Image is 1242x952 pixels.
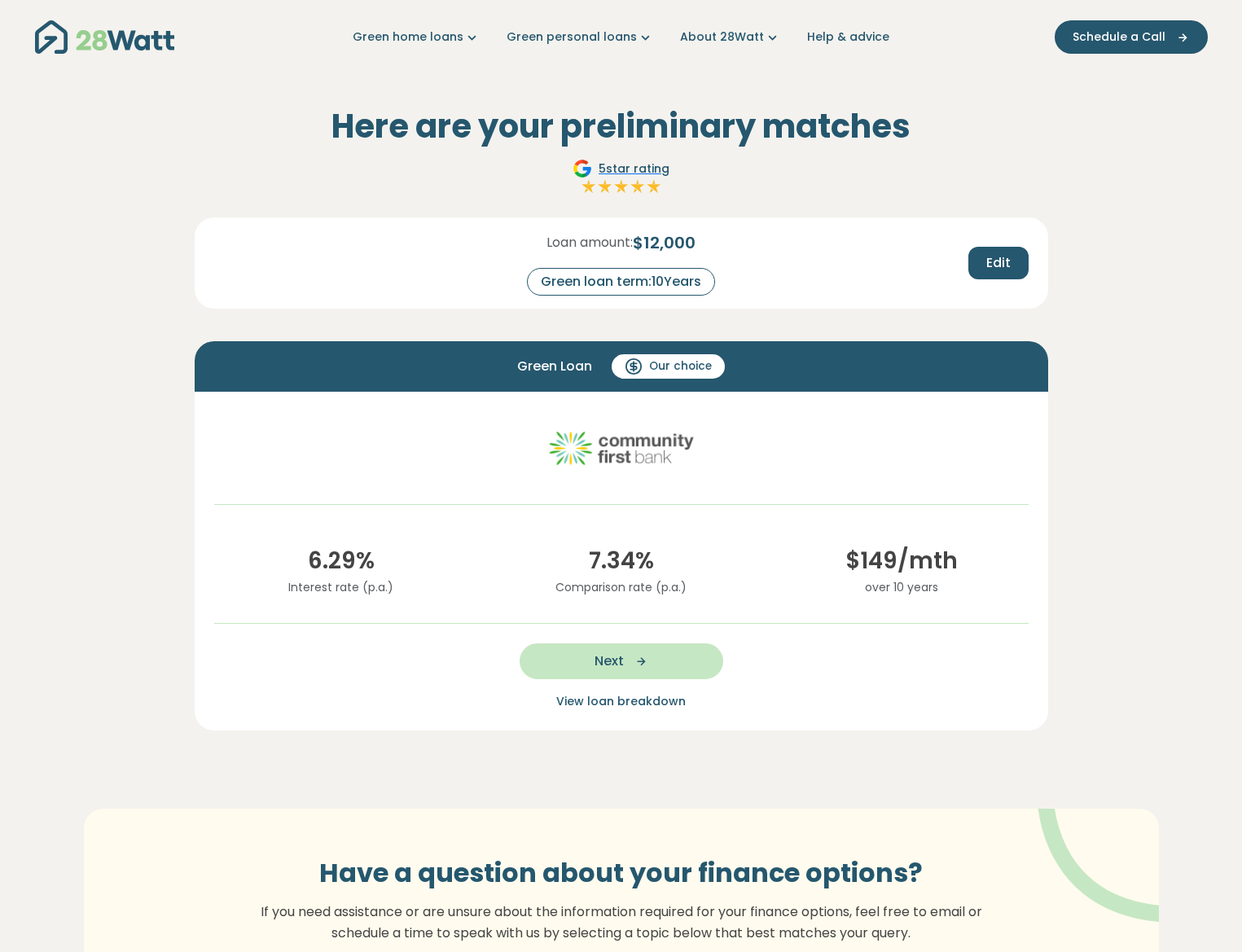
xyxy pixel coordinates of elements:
[494,578,748,596] p: Comparison rate (p.a.)
[35,20,174,54] img: 28Watt
[775,578,1029,596] p: over 10 years
[680,29,781,46] a: About 28Watt
[613,178,630,195] img: Full star
[995,764,1208,923] img: vector
[968,247,1029,279] button: Edit
[633,230,696,255] span: $ 12,000
[517,357,592,376] span: Green Loan
[527,268,715,296] div: Green loan term: 10 Years
[1055,20,1208,54] button: Schedule a Call
[214,544,468,578] span: 6.29 %
[353,29,481,46] a: Green home loans
[595,651,624,671] span: Next
[570,159,672,198] a: Google5star ratingFull starFull starFull starFull starFull star
[548,411,695,485] img: community-first logo
[494,544,748,578] span: 7.34 %
[195,107,1048,146] h2: Here are your preliminary matches
[35,16,1208,58] nav: Main navigation
[646,178,662,195] img: Full star
[546,233,633,252] span: Loan amount:
[251,858,992,888] h3: Have a question about your finance options?
[556,693,686,709] span: View loan breakdown
[986,253,1011,273] span: Edit
[775,544,1029,578] span: $ 149 /mth
[630,178,646,195] img: Full star
[807,29,889,46] a: Help & advice
[581,178,597,195] img: Full star
[214,578,468,596] p: Interest rate (p.a.)
[1073,29,1165,46] span: Schedule a Call
[599,160,669,178] span: 5 star rating
[573,159,592,178] img: Google
[520,643,723,679] button: Next
[649,358,712,375] span: Our choice
[251,902,992,943] p: If you need assistance or are unsure about the information required for your finance options, fee...
[597,178,613,195] img: Full star
[551,692,691,711] button: View loan breakdown
[507,29,654,46] a: Green personal loans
